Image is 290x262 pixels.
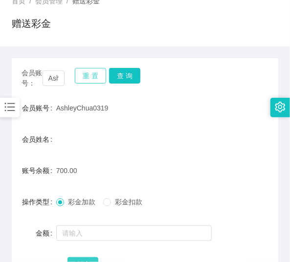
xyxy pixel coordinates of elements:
[109,68,140,84] button: 查 询
[22,68,43,88] span: 会员账号：
[22,135,56,143] label: 会员姓名
[56,104,109,112] span: AshleyChua0319
[275,102,286,112] i: 图标: setting
[75,68,106,84] button: 重 置
[22,167,56,175] label: 账号余额
[56,225,212,241] input: 请输入
[56,167,77,175] span: 700.00
[12,16,51,31] h1: 赠送彩金
[22,198,56,206] label: 操作类型
[3,101,16,113] i: 图标: bars
[36,229,56,237] label: 金额
[22,104,56,112] label: 会员账号
[64,198,99,206] span: 彩金加款
[43,70,65,86] input: 会员账号
[111,198,146,206] span: 彩金扣款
